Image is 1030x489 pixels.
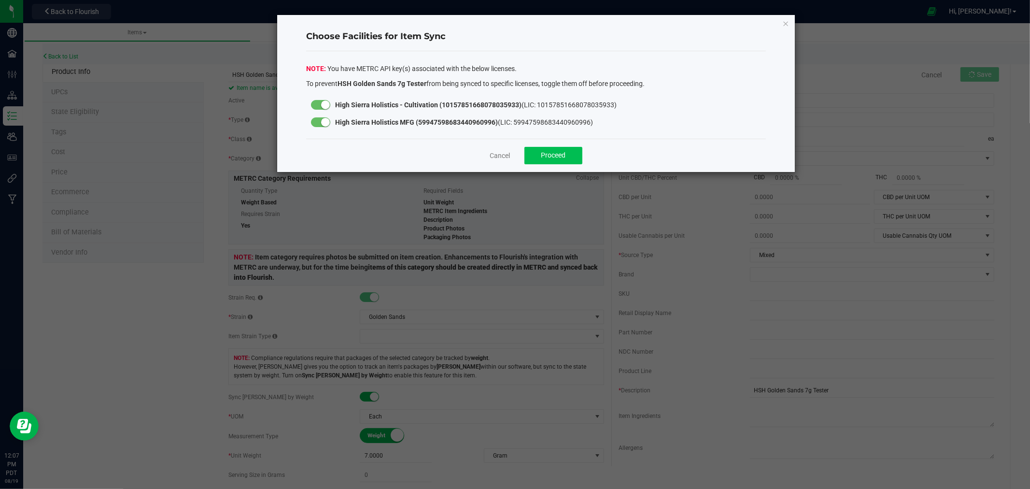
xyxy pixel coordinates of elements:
[335,101,617,109] span: (LIC: 10157851668078035933)
[338,80,426,87] strong: HSH Golden Sands 7g Tester
[782,17,789,29] button: Close modal
[306,79,766,89] p: To prevent from being synced to specific licenses, toggle them off before proceeding.
[335,118,593,126] span: (LIC: 59947598683440960996)
[524,147,582,164] button: Proceed
[335,118,498,126] strong: High Sierra Holistics MFG (59947598683440960996)
[306,64,766,91] div: You have METRC API key(s) associated with the below licenses.
[490,151,510,160] a: Cancel
[306,30,766,43] h4: Choose Facilities for Item Sync
[335,101,522,109] strong: High Sierra Holistics - Cultivation (10157851668078035933)
[541,151,566,159] span: Proceed
[10,412,39,441] iframe: Resource center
